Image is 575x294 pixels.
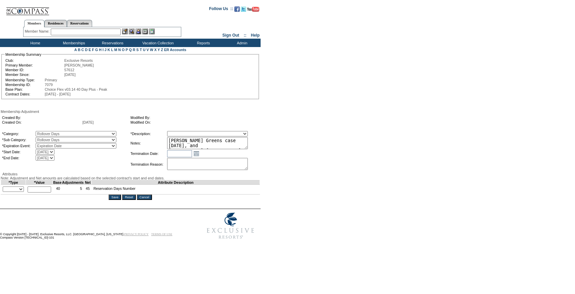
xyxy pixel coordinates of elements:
[2,149,35,155] td: *Start Date:
[234,8,240,12] a: Become our fan on Facebook
[5,87,44,91] td: Base Plan:
[64,58,93,62] span: Exclusive Resorts
[45,83,53,87] span: 7079
[5,78,44,82] td: Membership Type:
[92,39,131,47] td: Reservations
[85,48,88,52] a: D
[91,180,260,185] td: Attribute Description
[105,48,107,52] a: J
[137,195,152,200] input: Cancel
[95,48,98,52] a: G
[247,7,259,12] img: Subscribe to our YouTube Channel
[234,6,240,12] img: Become our fan on Facebook
[244,33,246,38] span: ::
[5,58,64,62] td: Club:
[136,48,139,52] a: S
[122,48,124,52] a: O
[1,176,260,180] div: Note: Adjustment and Net amounts are calculated based on the selected contract's start and end da...
[44,20,67,27] a: Residences
[2,137,35,142] td: *Sub Category:
[142,29,148,34] img: Reservations
[130,120,256,124] td: Modified On:
[74,48,77,52] a: A
[45,78,57,82] span: Primary
[25,29,51,34] div: Member Name:
[67,20,92,27] a: Reservations
[209,6,233,14] td: Follow Us ::
[81,48,84,52] a: C
[130,137,166,149] td: Notes:
[2,155,35,161] td: *End Date:
[2,143,35,149] td: *Expiration Event:
[2,131,35,136] td: *Category:
[5,63,64,67] td: Primary Member:
[1,110,260,114] div: Membership Adjustment
[140,48,142,52] a: T
[183,39,222,47] td: Reports
[149,29,155,34] img: b_calculator.gif
[5,83,44,87] td: Membership ID:
[24,20,45,27] a: Members
[109,195,121,200] input: Save
[193,150,200,157] a: Open the calendar popup.
[111,48,113,52] a: L
[130,150,166,157] td: Termination Date:
[129,29,135,34] img: View
[88,48,91,52] a: E
[99,48,102,52] a: H
[1,172,260,176] div: Attributes
[64,73,76,77] span: [DATE]
[136,29,141,34] img: Impersonate
[92,48,94,52] a: F
[251,33,260,38] a: Help
[108,48,110,52] a: K
[45,87,107,91] span: Choice Flex v03.14 40 Day Plus - Peak
[130,158,166,171] td: Termination Reason:
[147,48,149,52] a: V
[122,29,128,34] img: b_edit.gif
[5,73,64,77] td: Member Since:
[143,48,146,52] a: U
[78,48,80,52] a: B
[64,63,94,67] span: [PERSON_NAME]
[150,48,153,52] a: W
[62,180,84,185] td: Adjustments
[131,39,183,47] td: Vacation Collection
[130,116,256,120] td: Modified By:
[91,185,260,195] td: Reservation Days Number
[84,180,92,185] td: Net
[167,137,248,149] textarea: [PERSON_NAME] Greens case [DATE], and [PERSON_NAME]/[PERSON_NAME] approval, rolling 13 days from ...
[64,68,74,72] span: 57612
[247,8,259,12] a: Subscribe to our YouTube Channel
[114,48,117,52] a: M
[164,48,186,52] a: ER Accounts
[126,48,128,52] a: P
[154,48,157,52] a: X
[54,39,92,47] td: Memberships
[124,233,149,236] a: PRIVACY POLICY
[26,180,53,185] td: *Value
[118,48,121,52] a: N
[222,33,239,38] a: Sign Out
[151,233,172,236] a: TERMS OF USE
[241,8,246,12] a: Follow us on Twitter
[5,52,42,56] legend: Membership Summary
[84,185,92,195] td: 45
[53,185,62,195] td: 40
[45,92,71,96] span: [DATE] - [DATE]
[133,48,136,52] a: R
[1,180,26,185] td: *Type
[62,185,84,195] td: 5
[161,48,163,52] a: Z
[82,120,94,124] span: [DATE]
[5,92,44,96] td: Contract Dates:
[2,116,82,120] td: Created By:
[158,48,160,52] a: Y
[103,48,104,52] a: I
[15,39,54,47] td: Home
[200,209,261,243] img: Exclusive Resorts
[5,68,64,72] td: Member ID:
[53,180,62,185] td: Base
[6,2,49,15] img: Compass Home
[2,120,82,124] td: Created On:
